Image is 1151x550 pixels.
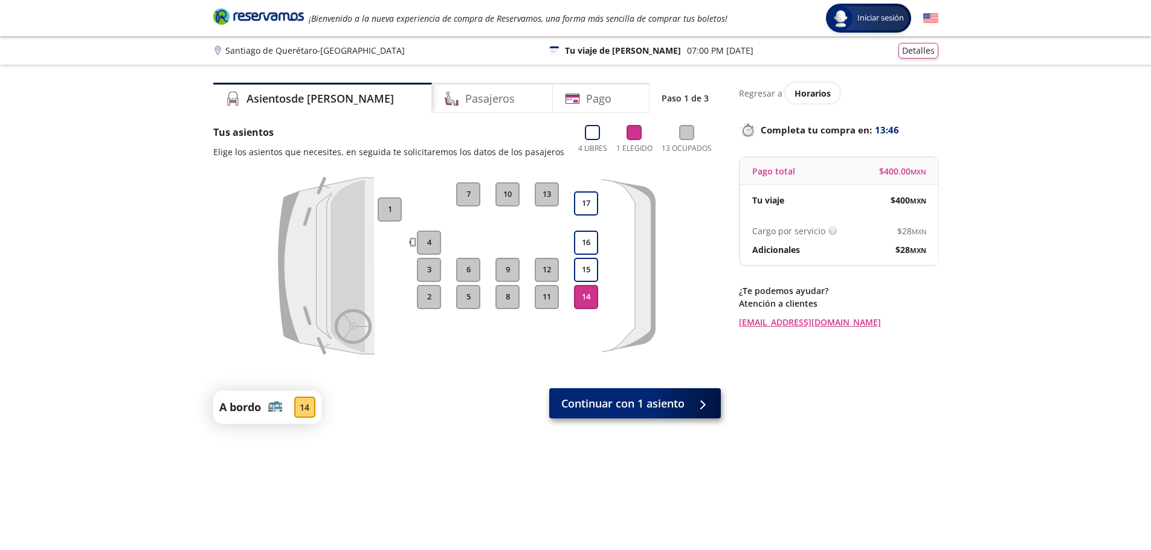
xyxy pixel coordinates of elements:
a: Brand Logo [213,7,304,29]
p: Pago total [752,165,795,177]
p: Santiago de Querétaro - [GEOGRAPHIC_DATA] [225,44,405,57]
p: Paso 1 de 3 [662,92,709,104]
button: 1 [378,197,402,222]
button: 14 [574,285,598,309]
button: 5 [456,285,480,309]
button: 9 [495,258,520,282]
p: Tu viaje de [PERSON_NAME] [565,44,681,57]
div: Regresar a ver horarios [739,83,938,103]
p: 07:00 PM [DATE] [687,44,753,57]
p: Regresar a [739,87,782,100]
p: Completa tu compra en : [739,121,938,138]
button: Detalles [898,43,938,59]
small: MXN [910,246,926,255]
span: Horarios [795,88,831,99]
small: MXN [911,167,926,176]
a: [EMAIL_ADDRESS][DOMAIN_NAME] [739,316,938,328]
p: Adicionales [752,243,800,256]
span: $ 28 [895,243,926,256]
div: 14 [294,397,315,418]
p: ¿Te podemos ayudar? [739,284,938,297]
h4: Asientos de [PERSON_NAME] [247,91,394,107]
p: 4 Libres [578,143,607,154]
p: Elige los asientos que necesites, en seguida te solicitaremos los datos de los pasajeros [213,145,564,158]
button: 6 [456,258,480,282]
button: 4 [417,231,441,255]
button: 10 [495,182,520,206]
small: MXN [910,196,926,205]
button: Continuar con 1 asiento [549,388,721,418]
small: MXN [912,227,926,236]
span: 13:46 [875,123,899,137]
span: Continuar con 1 asiento [561,395,685,412]
p: 13 Ocupados [662,143,712,154]
em: ¡Bienvenido a la nueva experiencia de compra de Reservamos, una forma más sencilla de comprar tus... [309,13,727,24]
span: $ 400.00 [879,165,926,177]
span: $ 400 [891,194,926,206]
button: English [923,11,938,26]
span: $ 28 [897,225,926,237]
button: 11 [535,285,559,309]
button: 12 [535,258,559,282]
button: 17 [574,191,598,216]
button: 16 [574,231,598,255]
button: 7 [456,182,480,206]
button: 3 [417,258,441,282]
p: Cargo por servicio [752,225,825,237]
i: Brand Logo [213,7,304,25]
button: 13 [535,182,559,206]
p: Atención a clientes [739,297,938,310]
h4: Pago [586,91,611,107]
button: 15 [574,258,598,282]
span: Iniciar sesión [853,12,909,24]
button: 8 [495,285,520,309]
p: Tus asientos [213,125,564,139]
p: A bordo [219,399,261,415]
p: Tu viaje [752,194,784,206]
button: 2 [417,285,441,309]
p: 1 Elegido [616,143,653,154]
h4: Pasajeros [465,91,515,107]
